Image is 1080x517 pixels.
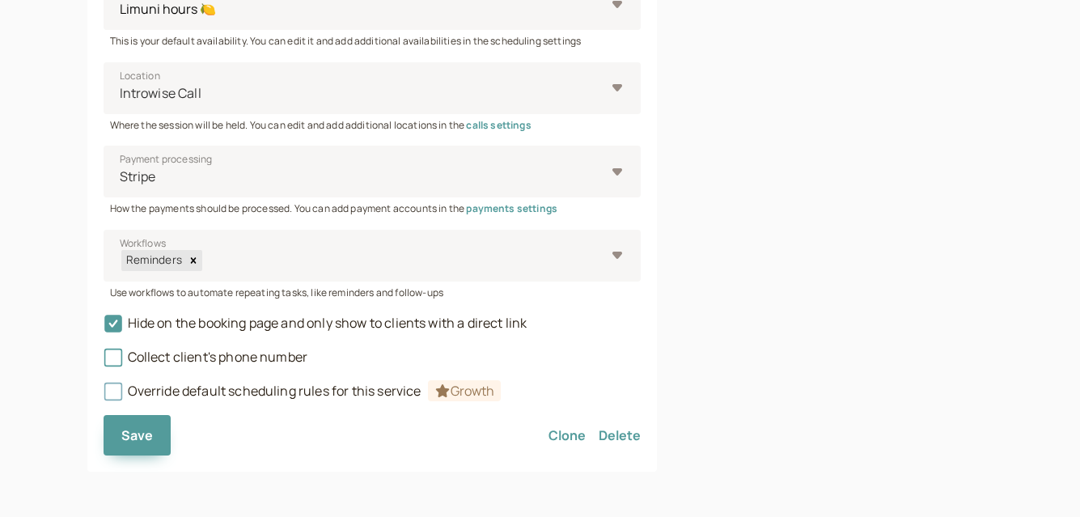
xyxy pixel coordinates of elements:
span: Growth [428,380,502,401]
input: WorkflowsRemindersRemove Reminders [202,252,205,270]
button: Delete [599,415,641,456]
div: Use workflows to automate repeating tasks, like reminders and follow-ups [104,282,641,300]
button: Save [104,415,172,456]
iframe: Chat Widget [999,439,1080,517]
input: LocationIntrowise Call [118,84,121,103]
span: Collect client's phone number [104,348,308,366]
div: This is your default availability. You can edit it and add additional availabilities in the sched... [104,30,641,49]
span: Override default scheduling rules for this service [104,382,502,400]
span: Payment processing [120,151,213,167]
span: Location [120,68,160,84]
a: calls settings [466,118,531,132]
span: Save [121,426,154,444]
div: Remove Reminders [184,250,202,270]
div: Where the session will be held. You can edit and add additional locations in the [104,114,641,133]
input: Payment processingStripe [118,167,121,186]
span: Workflows [120,235,166,252]
span: Hide on the booking page and only show to clients with a direct link [104,314,527,332]
a: Growth [428,382,502,400]
div: How the payments should be processed. You can add payment accounts in the [104,197,641,216]
a: payments settings [466,201,557,215]
button: Clone [548,415,586,456]
div: Reminders [121,250,184,270]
